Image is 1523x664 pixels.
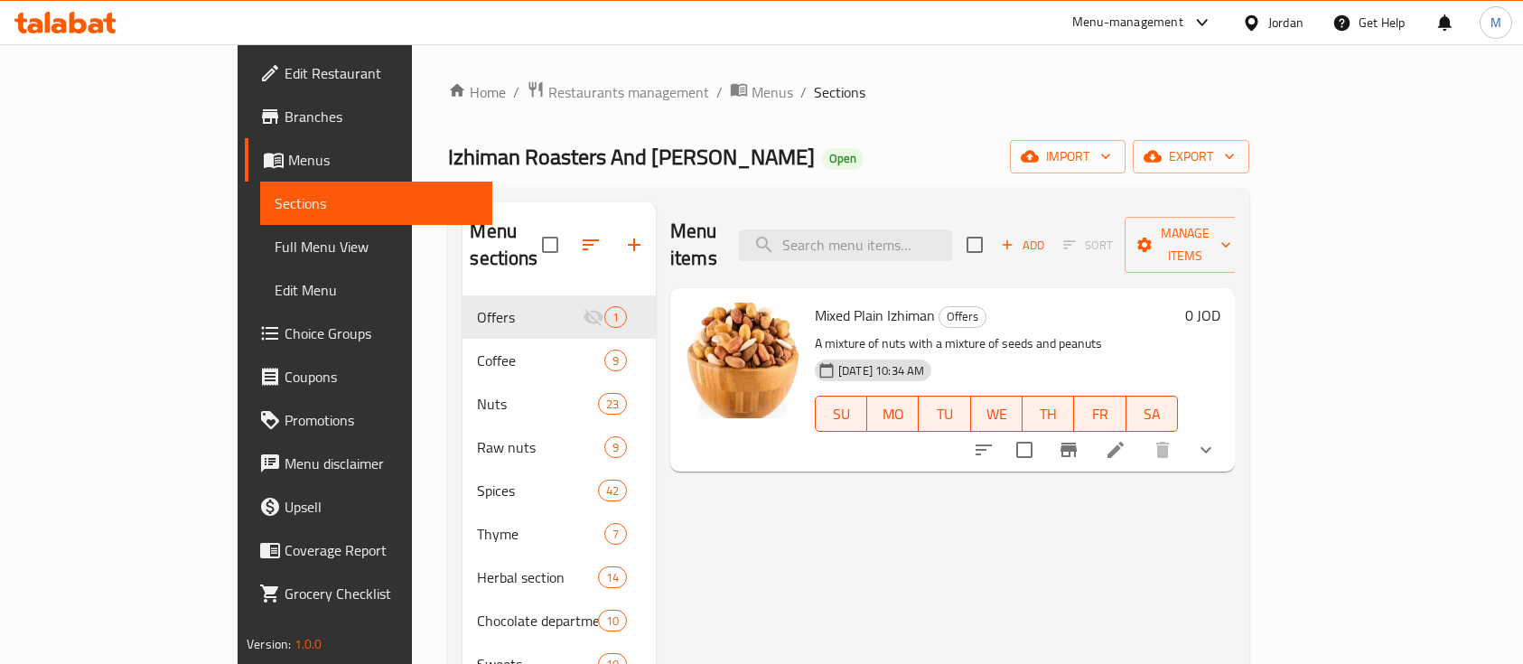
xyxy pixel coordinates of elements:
[275,279,478,301] span: Edit Menu
[971,396,1023,432] button: WE
[670,218,717,272] h2: Menu items
[477,610,597,631] span: Chocolate department
[1047,428,1090,472] button: Branch-specific-item
[463,295,656,339] div: Offers1
[800,81,807,103] li: /
[285,106,478,127] span: Branches
[245,138,492,182] a: Menus
[463,512,656,556] div: Thyme7
[994,231,1051,259] span: Add item
[477,566,597,588] span: Herbal section
[477,436,603,458] span: Raw nuts
[1010,140,1126,173] button: import
[285,409,478,431] span: Promotions
[752,81,793,103] span: Menus
[599,613,626,630] span: 10
[874,401,911,427] span: MO
[598,566,627,588] div: items
[604,523,627,545] div: items
[477,350,603,371] span: Coffee
[1133,140,1249,173] button: export
[822,148,864,170] div: Open
[477,523,603,545] span: Thyme
[513,81,519,103] li: /
[1125,217,1246,273] button: Manage items
[477,393,597,415] span: Nuts
[245,528,492,572] a: Coverage Report
[605,439,626,456] span: 9
[1030,401,1067,427] span: TH
[275,236,478,257] span: Full Menu View
[822,151,864,166] span: Open
[463,556,656,599] div: Herbal section14
[463,469,656,512] div: Spices42
[604,436,627,458] div: items
[956,226,994,264] span: Select section
[867,396,919,432] button: MO
[285,583,478,604] span: Grocery Checklist
[685,303,800,418] img: Mixed Plain Izhiman
[260,225,492,268] a: Full Menu View
[531,226,569,264] span: Select all sections
[285,539,478,561] span: Coverage Report
[463,382,656,426] div: Nuts23
[1024,145,1111,168] span: import
[527,80,709,104] a: Restaurants management
[998,235,1047,256] span: Add
[605,309,626,326] span: 1
[245,51,492,95] a: Edit Restaurant
[1141,428,1184,472] button: delete
[1134,401,1171,427] span: SA
[548,81,709,103] span: Restaurants management
[815,396,867,432] button: SU
[599,396,626,413] span: 23
[815,332,1178,355] p: A mixture of nuts with a mixture of seeds and peanuts
[612,223,656,267] button: Add section
[477,480,597,501] span: Spices
[1072,12,1183,33] div: Menu-management
[285,453,478,474] span: Menu disclaimer
[260,268,492,312] a: Edit Menu
[245,398,492,442] a: Promotions
[245,442,492,485] a: Menu disclaimer
[919,396,970,432] button: TU
[994,231,1051,259] button: Add
[815,302,935,329] span: Mixed Plain Izhiman
[599,482,626,500] span: 42
[463,599,656,642] div: Chocolate department10
[247,632,291,656] span: Version:
[583,306,604,328] svg: Inactive section
[275,192,478,214] span: Sections
[598,480,627,501] div: items
[739,229,952,261] input: search
[1126,396,1178,432] button: SA
[1139,222,1231,267] span: Manage items
[604,350,627,371] div: items
[831,362,931,379] span: [DATE] 10:34 AM
[1023,396,1074,432] button: TH
[245,485,492,528] a: Upsell
[245,572,492,615] a: Grocery Checklist
[285,496,478,518] span: Upsell
[814,81,865,103] span: Sections
[926,401,963,427] span: TU
[1195,439,1217,461] svg: Show Choices
[260,182,492,225] a: Sections
[463,426,656,469] div: Raw nuts9
[448,80,1248,104] nav: breadcrumb
[1105,439,1126,461] a: Edit menu item
[477,306,582,328] span: Offers
[285,62,478,84] span: Edit Restaurant
[978,401,1015,427] span: WE
[294,632,322,656] span: 1.0.0
[470,218,542,272] h2: Menu sections
[962,428,1005,472] button: sort-choices
[1081,401,1118,427] span: FR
